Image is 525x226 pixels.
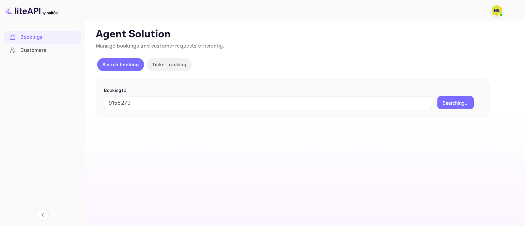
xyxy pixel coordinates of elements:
[5,5,58,16] img: LiteAPI logo
[96,43,224,50] span: Manage bookings and customer requests efficiently.
[152,61,186,68] p: Ticket tracking
[104,87,481,94] p: Booking ID
[437,96,474,109] button: Searching...
[102,61,139,68] p: Search booking
[96,28,513,41] p: Agent Solution
[20,33,78,41] div: Bookings
[4,31,81,44] div: Bookings
[4,44,81,56] a: Customers
[492,5,502,16] img: N/A N/A
[104,96,432,109] input: Enter Booking ID (e.g., 63782194)
[4,31,81,43] a: Bookings
[37,209,49,221] button: Collapse navigation
[20,47,78,54] div: Customers
[4,44,81,57] div: Customers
